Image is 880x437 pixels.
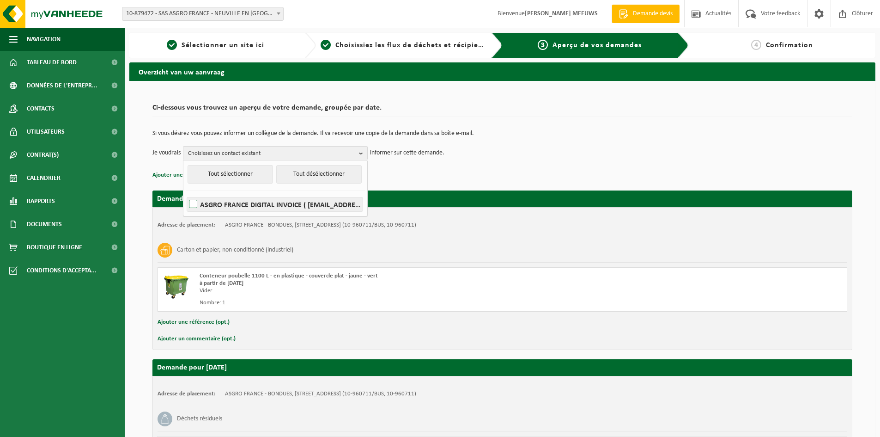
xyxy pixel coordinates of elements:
[188,147,355,160] span: Choisissez un contact existant
[158,222,216,228] strong: Adresse de placement:
[187,197,363,211] label: ASGRO FRANCE DIGITAL INVOICE ( [EMAIL_ADDRESS][DOMAIN_NAME] )
[225,390,416,398] td: ASGRO FRANCE - BONDUES, [STREET_ADDRESS] (10-960711/BUS, 10-960711)
[27,259,97,282] span: Conditions d'accepta...
[631,9,675,18] span: Demande devis
[321,40,484,51] a: 2Choisissiez les flux de déchets et récipients
[27,190,55,213] span: Rapports
[134,40,297,51] a: 1Sélectionner un site ici
[27,51,77,74] span: Tableau de bord
[152,146,181,160] p: Je voudrais
[751,40,761,50] span: 4
[27,236,82,259] span: Boutique en ligne
[158,316,230,328] button: Ajouter une référence (opt.)
[122,7,284,21] span: 10-879472 - SAS ASGRO FRANCE - NEUVILLE EN FERRAIN
[122,7,283,20] span: 10-879472 - SAS ASGRO FRANCE - NEUVILLE EN FERRAIN
[177,243,293,258] h3: Carton et papier, non-conditionné (industriel)
[129,62,875,80] h2: Overzicht van uw aanvraag
[157,195,227,203] strong: Demande pour [DATE]
[552,42,642,49] span: Aperçu de vos demandes
[27,97,55,120] span: Contacts
[182,42,264,49] span: Sélectionner un site ici
[157,364,227,371] strong: Demande pour [DATE]
[152,169,225,181] button: Ajouter une référence (opt.)
[183,146,368,160] button: Choisissez un contact existant
[766,42,813,49] span: Confirmation
[152,130,852,137] p: Si vous désirez vous pouvez informer un collègue de la demande. Il va recevoir une copie de la de...
[370,146,444,160] p: informer sur cette demande.
[225,222,416,229] td: ASGRO FRANCE - BONDUES, [STREET_ADDRESS] (10-960711/BUS, 10-960711)
[200,299,540,307] div: Nombre: 1
[200,273,378,279] span: Conteneur poubelle 1100 L - en plastique - couvercle plat - jaune - vert
[27,143,59,166] span: Contrat(s)
[276,165,362,184] button: Tout désélectionner
[158,391,216,397] strong: Adresse de placement:
[152,104,852,117] h2: Ci-dessous vous trouvez un aperçu de votre demande, groupée par date.
[158,333,236,345] button: Ajouter un commentaire (opt.)
[27,28,61,51] span: Navigation
[321,40,331,50] span: 2
[167,40,177,50] span: 1
[525,10,598,17] strong: [PERSON_NAME] MEEUWS
[200,280,243,286] strong: à partir de [DATE]
[538,40,548,50] span: 3
[27,213,62,236] span: Documents
[27,166,61,190] span: Calendrier
[27,120,65,143] span: Utilisateurs
[27,74,97,97] span: Données de l'entrepr...
[335,42,489,49] span: Choisissiez les flux de déchets et récipients
[612,5,680,23] a: Demande devis
[177,412,222,426] h3: Déchets résiduels
[188,165,273,184] button: Tout sélectionner
[200,287,540,295] div: Vider
[163,272,190,300] img: WB-1100-HPE-GN-50.png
